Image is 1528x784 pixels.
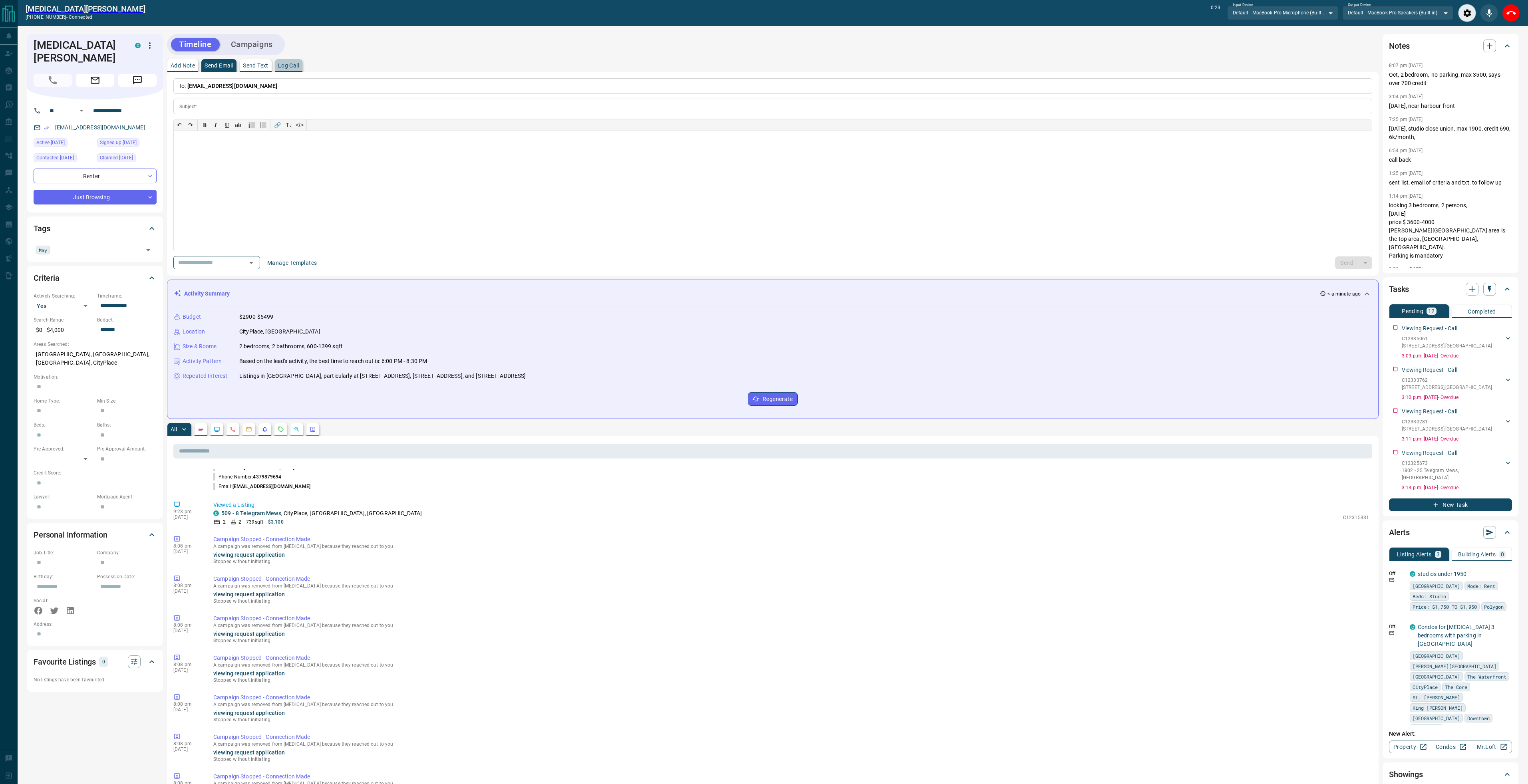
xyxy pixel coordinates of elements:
p: Send Email [205,63,233,68]
a: Property [1389,740,1430,753]
div: Fri Oct 20 2023 [97,138,157,149]
span: connected [69,14,92,20]
p: Campaign Stopped - Connection Made [213,693,1369,702]
button: 𝑰 [210,119,221,131]
a: [EMAIL_ADDRESS][DOMAIN_NAME] [55,124,145,131]
h2: Favourite Listings [34,655,96,668]
span: [PERSON_NAME][GEOGRAPHIC_DATA] [1413,662,1496,670]
a: studios under 1950 [1418,571,1466,577]
p: 8:08 pm [173,662,201,667]
p: 3:09 p.m. [DATE] - Overdue [1402,352,1512,359]
div: Renter [34,169,157,183]
a: Mr.Loft [1471,740,1512,753]
p: [DATE] [173,667,201,673]
p: Repeated Interest [183,372,227,380]
p: Building Alerts [1458,552,1496,557]
p: Beds: [34,421,93,429]
div: Audio Settings [1458,4,1476,22]
p: Campaign Stopped - Connection Made [213,575,1369,583]
p: 1802 - 25 Telegram Mews , [GEOGRAPHIC_DATA] [1402,467,1504,481]
button: 𝐔 [221,119,232,131]
p: A campaign was removed from [MEDICAL_DATA] because they reached out to you [213,741,1369,747]
p: Search Range: [34,316,93,324]
p: 7:25 pm [DATE] [1389,117,1423,122]
p: , CityPlace, [GEOGRAPHIC_DATA], [GEOGRAPHIC_DATA] [221,509,422,518]
p: [STREET_ADDRESS] , [GEOGRAPHIC_DATA] [1402,342,1492,349]
div: Default - MacBook Pro Microphone (Built-in) [1227,6,1338,20]
p: Areas Searched: [34,341,157,348]
span: Mode: Rent [1467,582,1495,590]
div: Yes [34,300,93,312]
p: 0 [101,657,105,666]
p: [DATE] [173,628,201,633]
p: Baths: [97,421,157,429]
span: [GEOGRAPHIC_DATA] [1413,673,1460,681]
svg: Opportunities [294,426,300,433]
h1: [MEDICAL_DATA][PERSON_NAME] [34,39,123,64]
p: Size & Rooms [183,342,217,351]
p: 12 [1428,308,1435,314]
p: 3:10 p.m. [DATE] - Overdue [1402,394,1512,401]
span: Active [DATE] [36,139,65,147]
p: Motivation: [34,373,157,381]
p: C12325673 [1402,460,1504,467]
p: $2900-$5499 [239,313,273,321]
p: Campaign Stopped - Connection Made [213,535,1369,544]
span: [GEOGRAPHIC_DATA] [1413,714,1460,722]
span: Beds: Studio [1413,592,1446,600]
div: End Call [1502,4,1520,22]
p: Oct, 2 bedroom, no parking, max 3500, says over 700 credit [1389,71,1512,87]
p: [DATE] [173,588,201,594]
p: 739 sqft [246,518,263,526]
span: Email [76,74,114,87]
p: Min Size: [97,397,157,405]
p: A campaign was removed from [MEDICAL_DATA] because they reached out to you [213,662,1369,668]
p: C12330281 [1402,418,1492,425]
div: C12330281[STREET_ADDRESS],[GEOGRAPHIC_DATA] [1402,417,1512,434]
div: Tasks [1389,280,1512,299]
p: Activity Summary [184,290,230,298]
p: Listings in [GEOGRAPHIC_DATA], particularly at [STREET_ADDRESS], [STREET_ADDRESS], and [STREET_AD... [239,372,526,380]
div: C123256731802 - 25 Telegram Mews,[GEOGRAPHIC_DATA] [1402,458,1512,483]
button: Numbered list [246,119,258,131]
span: 4379879694 [253,474,281,480]
div: Showings [1389,765,1512,784]
div: Notes [1389,36,1512,56]
h2: Notes [1389,40,1410,52]
p: Home Type: [34,397,93,405]
p: Subject: [179,103,197,110]
p: 1:25 pm [DATE] [1389,171,1423,176]
p: Lawyer: [34,493,93,500]
h2: Personal Information [34,528,107,541]
p: C12335061 [1402,335,1492,342]
p: Viewing Request - Call [1402,407,1457,416]
p: Listing Alerts [1397,552,1432,557]
p: sent list, email of criteria and txt. to follow up [1389,179,1512,187]
span: Mode: Rent [1413,724,1441,732]
label: Output Device [1348,2,1371,8]
p: Actively Searching: [34,292,93,300]
a: [MEDICAL_DATA][PERSON_NAME] [26,4,145,14]
s: ab [235,122,241,128]
div: split button [1335,256,1372,269]
p: Budget [183,313,201,321]
span: Claimed [DATE] [100,154,133,162]
p: [STREET_ADDRESS] , [GEOGRAPHIC_DATA] [1402,425,1492,433]
p: Stopped without initiating [213,597,1369,605]
span: [GEOGRAPHIC_DATA] [1413,582,1460,590]
a: viewing request application [213,591,285,597]
p: Stopped without initiating [213,716,1369,723]
p: Stopped without initiating [213,677,1369,684]
span: The Core [1445,683,1467,691]
p: Completed [1468,309,1496,314]
div: condos.ca [213,510,219,516]
p: Viewed a Listing [213,501,1369,509]
div: Criteria [34,268,157,288]
span: Message [118,74,157,87]
p: 3:11 p.m. [DATE] - Overdue [1402,435,1512,443]
button: New Task [1389,498,1512,511]
span: Contacted [DATE] [36,154,74,162]
p: Campaign Stopped - Connection Made [213,654,1369,662]
p: A campaign was removed from [MEDICAL_DATA] because they reached out to you [213,583,1369,589]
